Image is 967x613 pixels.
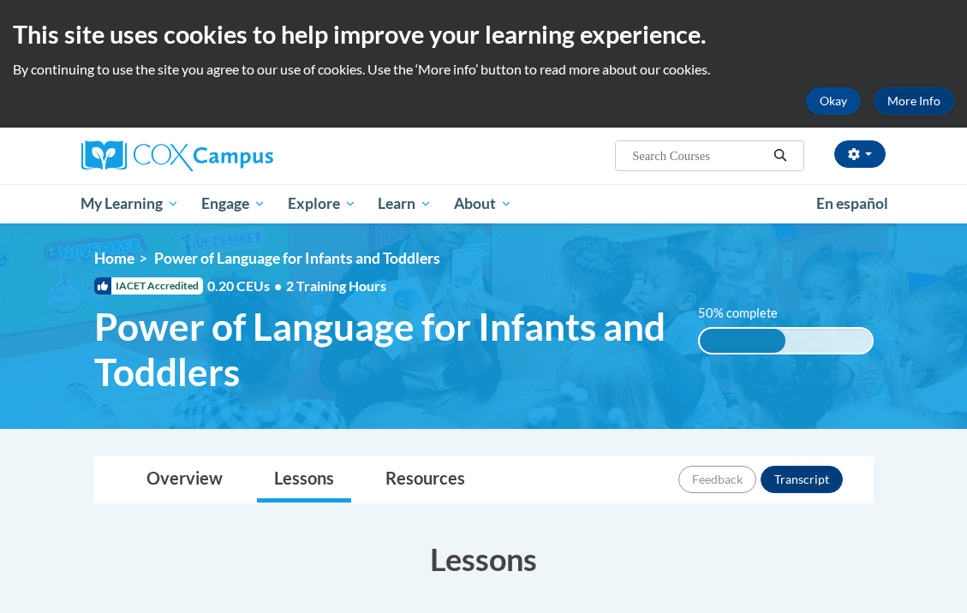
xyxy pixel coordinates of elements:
[13,60,954,79] p: By continuing to use the site you agree to our use of cookies. Use the ‘More info’ button to read...
[368,457,482,503] a: Resources
[257,457,351,503] a: Lessons
[761,466,843,493] button: Transcript
[81,193,179,214] span: My Learning
[277,184,367,223] a: Explore
[69,184,899,223] div: Main menu
[13,17,954,51] h2: This site uses cookies to help improve your learning experience.
[201,193,266,214] span: Engage
[288,193,356,214] span: Explore
[767,146,793,166] button: Search
[834,140,886,168] button: Account Settings
[81,140,273,171] img: Cox Campus
[81,140,332,171] a: Cox Campus
[94,304,672,395] span: Power of Language for Infants and Toddlers
[454,193,512,214] span: About
[874,87,954,115] a: More Info
[129,457,240,503] a: Overview
[816,194,888,212] span: En español
[678,466,756,493] button: Feedback
[207,277,286,295] span: 0.20 CEUs
[805,186,899,222] a: En español
[700,329,786,353] div: 50% complete
[367,184,443,223] a: Learn
[698,304,797,323] label: 50% complete
[378,193,432,214] span: Learn
[806,87,861,115] button: Okay
[94,277,203,295] span: IACET Accredited
[443,184,523,223] a: About
[286,277,386,294] span: 2 Training Hours
[94,538,874,580] h3: Lessons
[154,249,440,267] span: Power of Language for Infants and Toddlers
[630,146,767,166] input: Search Courses
[274,277,282,294] span: •
[94,249,134,267] a: Home
[190,184,277,223] a: Engage
[70,184,191,223] a: My Learning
